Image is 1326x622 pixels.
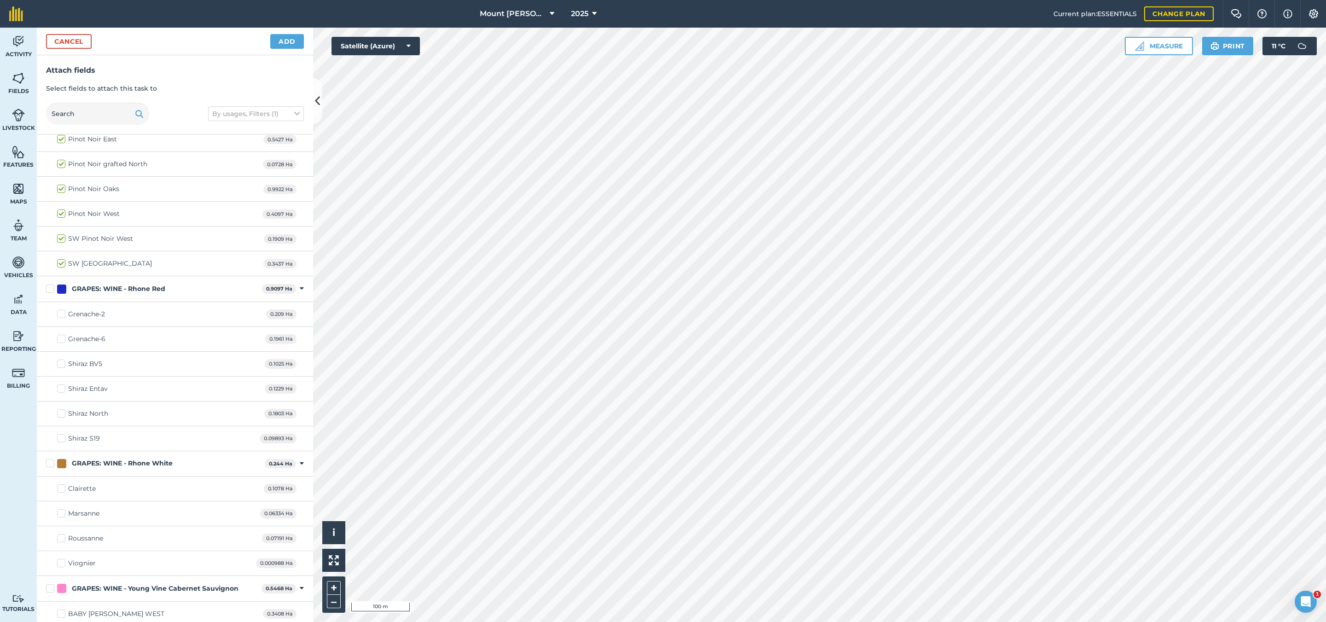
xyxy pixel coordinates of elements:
[12,594,25,603] img: svg+xml;base64,PD94bWwgdmVyc2lvbj0iMS4wIiBlbmNvZGluZz0idXRmLTgiPz4KPCEtLSBHZW5lcmF0b3I6IEFkb2JlIE...
[263,160,297,169] span: 0.0728 Ha
[1295,591,1317,613] iframe: Intercom live chat
[12,256,25,269] img: svg+xml;base64,PD94bWwgdmVyc2lvbj0iMS4wIiBlbmNvZGluZz0idXRmLTgiPz4KPCEtLSBHZW5lcmF0b3I6IEFkb2JlIE...
[1125,37,1193,55] button: Measure
[1308,9,1319,18] img: A cog icon
[264,409,297,419] span: 0.1803 Ha
[68,509,99,518] div: Marsanne
[1293,37,1311,55] img: svg+xml;base64,PD94bWwgdmVyc2lvbj0iMS4wIiBlbmNvZGluZz0idXRmLTgiPz4KPCEtLSBHZW5lcmF0b3I6IEFkb2JlIE...
[72,459,173,468] div: GRAPES: WINE - Rhone White
[68,334,105,344] div: Grenache-6
[264,484,297,494] span: 0.1078 Ha
[265,334,297,344] span: 0.1961 Ha
[1210,41,1219,52] img: svg+xml;base64,PHN2ZyB4bWxucz0iaHR0cDovL3d3dy53My5vcmcvMjAwMC9zdmciIHdpZHRoPSIxOSIgaGVpZ2h0PSIyNC...
[68,234,133,244] div: SW Pinot Noir West
[1202,37,1254,55] button: Print
[480,8,546,19] span: Mount [PERSON_NAME]
[327,581,341,595] button: +
[68,159,147,169] div: Pinot Noir grafted North
[68,434,100,443] div: Shiraz S19
[68,484,96,494] div: Clairette
[264,234,297,244] span: 0.1909 Ha
[68,259,152,268] div: SW [GEOGRAPHIC_DATA]
[265,359,297,369] span: 0.1025 Ha
[260,434,297,443] span: 0.09893 Ha
[208,106,304,121] button: By usages, Filters (1)
[266,585,292,592] strong: 0.5468 Ha
[46,64,304,76] h3: Attach fields
[68,209,120,219] div: Pinot Noir West
[327,595,341,608] button: –
[1262,37,1317,55] button: 11 °C
[12,71,25,85] img: svg+xml;base64,PHN2ZyB4bWxucz0iaHR0cDovL3d3dy53My5vcmcvMjAwMC9zdmciIHdpZHRoPSI1NiIgaGVpZ2h0PSI2MC...
[262,534,297,543] span: 0.07191 Ha
[322,521,345,544] button: i
[46,34,92,49] button: Cancel
[68,359,102,369] div: Shiraz BV5
[68,309,105,319] div: Grenache-2
[12,292,25,306] img: svg+xml;base64,PD94bWwgdmVyc2lvbj0iMS4wIiBlbmNvZGluZz0idXRmLTgiPz4KPCEtLSBHZW5lcmF0b3I6IEFkb2JlIE...
[266,285,292,292] strong: 0.9097 Ha
[1256,9,1268,18] img: A question mark icon
[1231,9,1242,18] img: Two speech bubbles overlapping with the left bubble in the forefront
[263,259,297,269] span: 0.3437 Ha
[269,460,292,467] strong: 0.244 Ha
[46,103,149,125] input: Search
[68,534,103,543] div: Roussanne
[571,8,588,19] span: 2025
[12,366,25,380] img: svg+xml;base64,PD94bWwgdmVyc2lvbj0iMS4wIiBlbmNvZGluZz0idXRmLTgiPz4KPCEtLSBHZW5lcmF0b3I6IEFkb2JlIE...
[12,219,25,233] img: svg+xml;base64,PD94bWwgdmVyc2lvbj0iMS4wIiBlbmNvZGluZz0idXRmLTgiPz4KPCEtLSBHZW5lcmF0b3I6IEFkb2JlIE...
[332,527,335,538] span: i
[12,108,25,122] img: svg+xml;base64,PD94bWwgdmVyc2lvbj0iMS4wIiBlbmNvZGluZz0idXRmLTgiPz4KPCEtLSBHZW5lcmF0b3I6IEFkb2JlIE...
[256,558,297,568] span: 0.000988 Ha
[9,6,23,21] img: fieldmargin Logo
[12,182,25,196] img: svg+xml;base64,PHN2ZyB4bWxucz0iaHR0cDovL3d3dy53My5vcmcvMjAwMC9zdmciIHdpZHRoPSI1NiIgaGVpZ2h0PSI2MC...
[68,409,108,419] div: Shiraz North
[265,384,297,394] span: 0.1229 Ha
[1144,6,1214,21] a: Change plan
[263,185,297,194] span: 0.9922 Ha
[263,609,297,619] span: 0.3408 Ha
[135,108,144,119] img: svg+xml;base64,PHN2ZyB4bWxucz0iaHR0cDovL3d3dy53My5vcmcvMjAwMC9zdmciIHdpZHRoPSIxOSIgaGVpZ2h0PSIyNC...
[270,34,304,49] button: Add
[262,209,297,219] span: 0.4097 Ha
[1053,9,1137,19] span: Current plan : ESSENTIALS
[72,284,165,294] div: GRAPES: WINE - Rhone Red
[1314,591,1321,598] span: 1
[260,509,297,518] span: 0.06334 Ha
[12,145,25,159] img: svg+xml;base64,PHN2ZyB4bWxucz0iaHR0cDovL3d3dy53My5vcmcvMjAwMC9zdmciIHdpZHRoPSI1NiIgaGVpZ2h0PSI2MC...
[1135,41,1144,51] img: Ruler icon
[1272,37,1285,55] span: 11 ° C
[68,558,96,568] div: Viognier
[68,384,108,394] div: Shiraz Entav
[331,37,420,55] button: Satellite (Azure)
[12,329,25,343] img: svg+xml;base64,PD94bWwgdmVyc2lvbj0iMS4wIiBlbmNvZGluZz0idXRmLTgiPz4KPCEtLSBHZW5lcmF0b3I6IEFkb2JlIE...
[329,555,339,565] img: Four arrows, one pointing top left, one top right, one bottom right and the last bottom left
[12,35,25,48] img: svg+xml;base64,PD94bWwgdmVyc2lvbj0iMS4wIiBlbmNvZGluZz0idXRmLTgiPz4KPCEtLSBHZW5lcmF0b3I6IEFkb2JlIE...
[266,309,297,319] span: 0.209 Ha
[68,609,164,619] div: BABY [PERSON_NAME] WEST
[68,134,117,144] div: Pinot Noir East
[263,135,297,145] span: 0.5427 Ha
[68,184,119,194] div: Pinot Noir Oaks
[1283,8,1292,19] img: svg+xml;base64,PHN2ZyB4bWxucz0iaHR0cDovL3d3dy53My5vcmcvMjAwMC9zdmciIHdpZHRoPSIxNyIgaGVpZ2h0PSIxNy...
[72,584,238,593] div: GRAPES: WINE - Young Vine Cabernet Sauvignon
[46,83,304,93] p: Select fields to attach this task to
